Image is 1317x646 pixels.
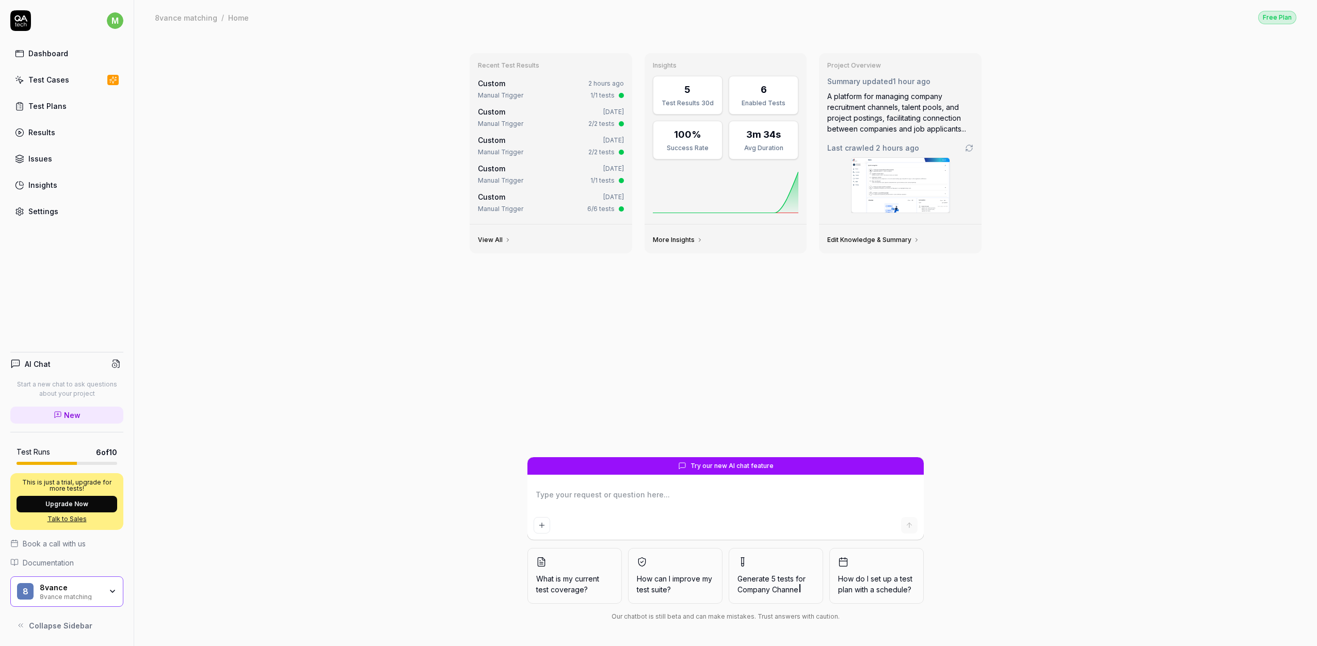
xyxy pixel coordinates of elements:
[603,193,624,201] time: [DATE]
[10,201,123,221] a: Settings
[10,149,123,169] a: Issues
[838,573,915,595] span: How do I set up a test plan with a schedule?
[876,143,919,152] time: 2 hours ago
[28,153,52,164] div: Issues
[10,175,123,195] a: Insights
[746,127,781,141] div: 3m 34s
[534,517,550,534] button: Add attachment
[25,359,51,369] h4: AI Chat
[28,48,68,59] div: Dashboard
[527,548,622,604] button: What is my current test coverage?
[735,99,792,108] div: Enabled Tests
[684,83,690,96] div: 5
[603,165,624,172] time: [DATE]
[23,538,86,549] span: Book a call with us
[660,143,716,153] div: Success Rate
[10,576,123,607] button: 88vance8vance matching
[1258,10,1296,24] button: Free Plan
[28,127,55,138] div: Results
[476,133,626,159] a: Custom[DATE]Manual Trigger2/2 tests
[28,101,67,111] div: Test Plans
[761,83,767,96] div: 6
[17,583,34,600] span: 8
[478,192,505,201] span: Custom
[10,380,123,398] p: Start a new chat to ask questions about your project
[17,514,117,524] a: Talk to Sales
[590,91,615,100] div: 1/1 tests
[478,79,505,88] span: Custom
[478,236,511,244] a: View All
[476,76,626,102] a: Custom2 hours agoManual Trigger1/1 tests
[23,557,74,568] span: Documentation
[588,119,615,128] div: 2/2 tests
[653,236,703,244] a: More Insights
[674,127,701,141] div: 100%
[10,43,123,63] a: Dashboard
[587,204,615,214] div: 6/6 tests
[96,447,117,458] span: 6 of 10
[10,615,123,636] button: Collapse Sidebar
[107,12,123,29] span: m
[478,107,505,116] span: Custom
[478,119,523,128] div: Manual Trigger
[690,461,774,471] span: Try our new AI chat feature
[40,583,102,592] div: 8vance
[478,164,505,173] span: Custom
[660,99,716,108] div: Test Results 30d
[827,77,893,86] span: Summary updated
[10,122,123,142] a: Results
[17,479,117,492] p: This is just a trial, upgrade for more tests!
[478,148,523,157] div: Manual Trigger
[1258,11,1296,24] div: Free Plan
[107,10,123,31] button: m
[476,161,626,187] a: Custom[DATE]Manual Trigger1/1 tests
[28,180,57,190] div: Insights
[17,496,117,512] button: Upgrade Now
[10,557,123,568] a: Documentation
[827,236,920,244] a: Edit Knowledge & Summary
[653,61,799,70] h3: Insights
[478,136,505,144] span: Custom
[590,176,615,185] div: 1/1 tests
[827,61,973,70] h3: Project Overview
[827,142,919,153] span: Last crawled
[28,206,58,217] div: Settings
[155,12,217,23] div: 8vance matching
[628,548,722,604] button: How can I improve my test suite?
[29,620,92,631] span: Collapse Sidebar
[478,176,523,185] div: Manual Trigger
[10,70,123,90] a: Test Cases
[10,538,123,549] a: Book a call with us
[17,447,50,457] h5: Test Runs
[729,548,823,604] button: Generate 5 tests forCompany Channe
[228,12,249,23] div: Home
[476,104,626,131] a: Custom[DATE]Manual Trigger2/2 tests
[221,12,224,23] div: /
[478,91,523,100] div: Manual Trigger
[893,77,930,86] time: 1 hour ago
[827,91,973,134] div: A platform for managing company recruitment channels, talent pools, and project postings, facilit...
[965,144,973,152] a: Go to crawling settings
[588,79,624,87] time: 2 hours ago
[603,108,624,116] time: [DATE]
[478,204,523,214] div: Manual Trigger
[737,585,798,594] span: Company Channe
[527,612,924,621] div: Our chatbot is still beta and can make mistakes. Trust answers with caution.
[603,136,624,144] time: [DATE]
[476,189,626,216] a: Custom[DATE]Manual Trigger6/6 tests
[637,573,714,595] span: How can I improve my test suite?
[10,407,123,424] a: New
[852,158,950,213] img: Screenshot
[737,573,814,595] span: Generate 5 tests for
[536,573,613,595] span: What is my current test coverage?
[478,61,624,70] h3: Recent Test Results
[40,592,102,600] div: 8vance matching
[829,548,924,604] button: How do I set up a test plan with a schedule?
[28,74,69,85] div: Test Cases
[588,148,615,157] div: 2/2 tests
[10,96,123,116] a: Test Plans
[735,143,792,153] div: Avg Duration
[64,410,81,421] span: New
